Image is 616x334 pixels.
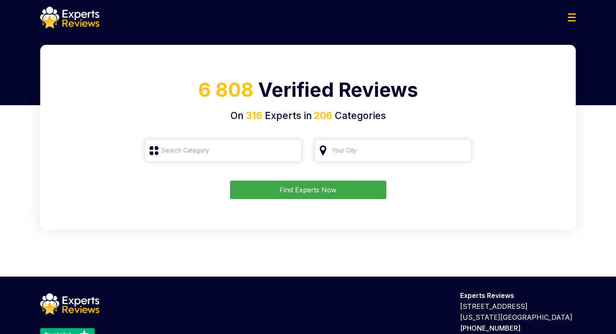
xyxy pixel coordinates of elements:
[460,290,576,301] p: Experts Reviews
[312,110,332,122] span: 206
[145,139,302,162] input: Search Category
[40,293,99,315] img: logo
[460,301,576,312] p: [STREET_ADDRESS]
[460,312,576,323] p: [US_STATE][GEOGRAPHIC_DATA]
[40,7,99,28] img: logo
[50,75,566,109] h1: Verified Reviews
[246,110,262,122] span: 316
[198,78,254,101] span: 6 808
[568,13,576,21] img: Menu Icon
[460,323,576,334] p: [PHONE_NUMBER]
[50,109,566,123] h4: On Experts in Categories
[230,181,386,199] button: Find Experts Now
[315,139,472,162] input: Your City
